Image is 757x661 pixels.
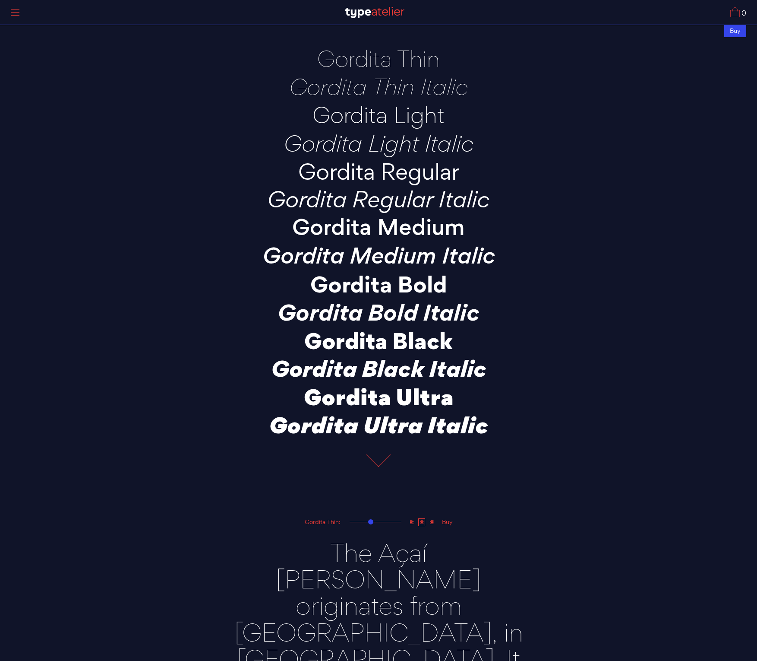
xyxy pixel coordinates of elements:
[730,7,746,17] a: 0
[227,300,530,324] p: Gordita Bold Italic
[438,519,456,525] div: Buy
[227,413,530,436] p: Gordita Ultra Italic
[227,103,530,127] p: Gordita Light
[227,216,530,239] p: Gordita Medium
[740,10,746,17] span: 0
[227,385,530,408] p: Gordita Ultra
[301,519,344,525] div: Gordita Thin:
[227,75,530,99] p: Gordita Thin Italic
[227,159,530,183] p: Gordita Regular
[227,272,530,296] p: Gordita Bold
[345,7,404,18] img: TA_Logo.svg
[227,328,530,352] p: Gordita Black
[227,356,530,380] p: Gordita Black Italic
[227,244,530,267] p: Gordita Medium Italic
[227,131,530,155] p: Gordita Light Italic
[227,47,530,70] p: Gordita Thin
[227,187,530,211] p: Gordita Regular Italic
[730,7,740,17] img: Cart_Icon.svg
[724,25,746,37] div: Buy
